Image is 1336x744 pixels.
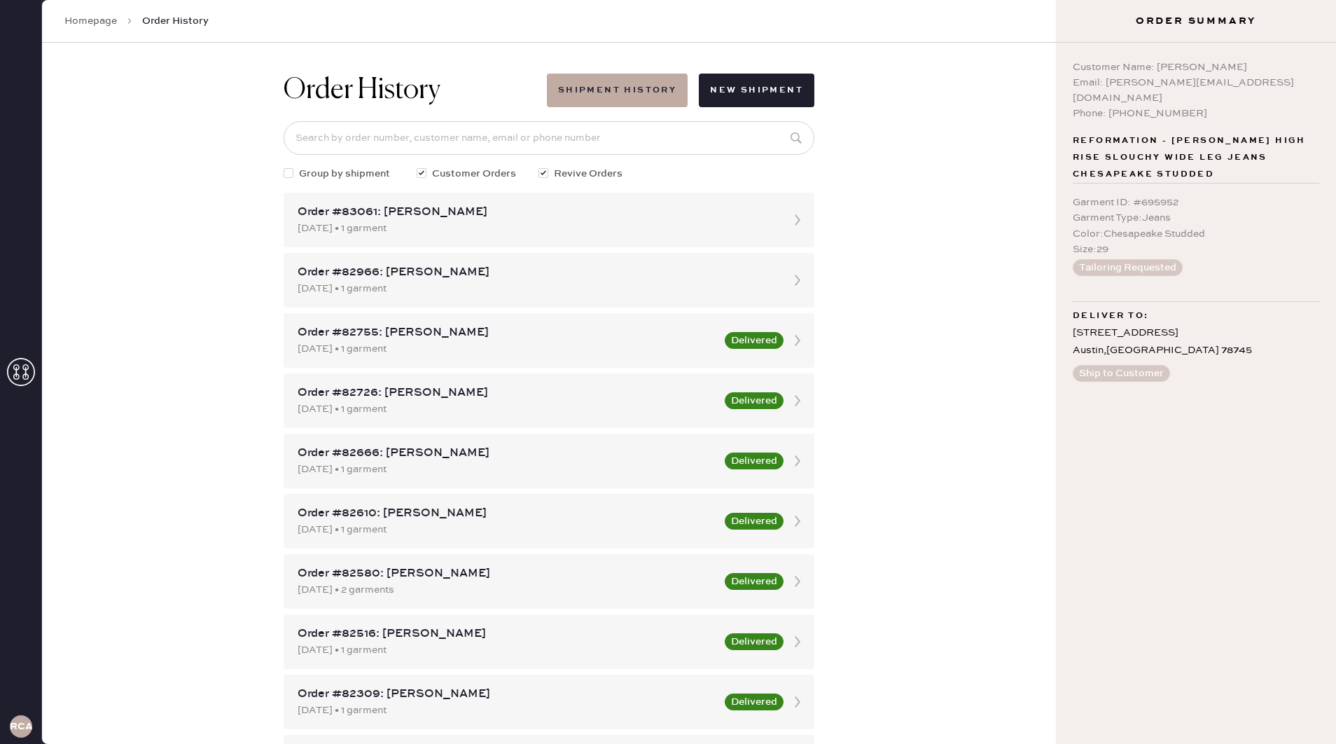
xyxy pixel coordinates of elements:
h3: Order Summary [1056,14,1336,28]
div: [DATE] • 1 garment [298,341,716,357]
div: [STREET_ADDRESS] Austin , [GEOGRAPHIC_DATA] 78745 [1073,324,1319,359]
button: Delivered [725,573,784,590]
input: Search by order number, customer name, email or phone number [284,121,814,155]
span: Group by shipment [299,166,390,181]
div: Customer Name: [PERSON_NAME] [1073,60,1319,75]
div: [DATE] • 1 garment [298,703,716,718]
span: Reformation - [PERSON_NAME] High Rise Slouchy Wide Leg Jeans Chesapeake Studded [1073,132,1319,183]
button: Delivered [725,453,784,469]
div: [DATE] • 1 garment [298,642,716,658]
button: Delivered [725,392,784,409]
div: Garment Type : Jeans [1073,210,1319,226]
div: Order #83061: [PERSON_NAME] [298,204,775,221]
div: Order #82966: [PERSON_NAME] [298,264,775,281]
div: Email: [PERSON_NAME][EMAIL_ADDRESS][DOMAIN_NAME] [1073,75,1319,106]
div: [DATE] • 2 garments [298,582,716,598]
iframe: Front Chat [1269,681,1330,741]
h3: RCA [10,722,32,731]
span: Revive Orders [554,166,622,181]
div: Color : Chesapeake Studded [1073,226,1319,242]
button: Delivered [725,332,784,349]
button: Ship to Customer [1073,365,1170,382]
div: [DATE] • 1 garment [298,281,775,296]
div: Order #82666: [PERSON_NAME] [298,445,716,462]
span: Order History [142,14,209,28]
div: Order #82516: [PERSON_NAME] [298,626,716,642]
a: Homepage [64,14,117,28]
button: Delivered [725,694,784,710]
button: Tailoring Requested [1073,259,1183,276]
div: [DATE] • 1 garment [298,462,716,477]
button: Delivered [725,513,784,530]
div: Order #82309: [PERSON_NAME] [298,686,716,703]
div: Order #82726: [PERSON_NAME] [298,385,716,401]
div: Garment ID : # 695952 [1073,195,1319,210]
button: New Shipment [699,74,814,107]
div: Size : 29 [1073,242,1319,257]
div: Order #82610: [PERSON_NAME] [298,505,716,522]
h1: Order History [284,74,440,107]
div: Order #82755: [PERSON_NAME] [298,324,716,341]
button: Delivered [725,633,784,650]
div: [DATE] • 1 garment [298,522,716,537]
div: Order #82580: [PERSON_NAME] [298,565,716,582]
div: Phone: [PHONE_NUMBER] [1073,106,1319,121]
button: Shipment History [547,74,688,107]
div: [DATE] • 1 garment [298,221,775,236]
div: [DATE] • 1 garment [298,401,716,417]
span: Deliver to: [1073,308,1148,324]
span: Customer Orders [432,166,516,181]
